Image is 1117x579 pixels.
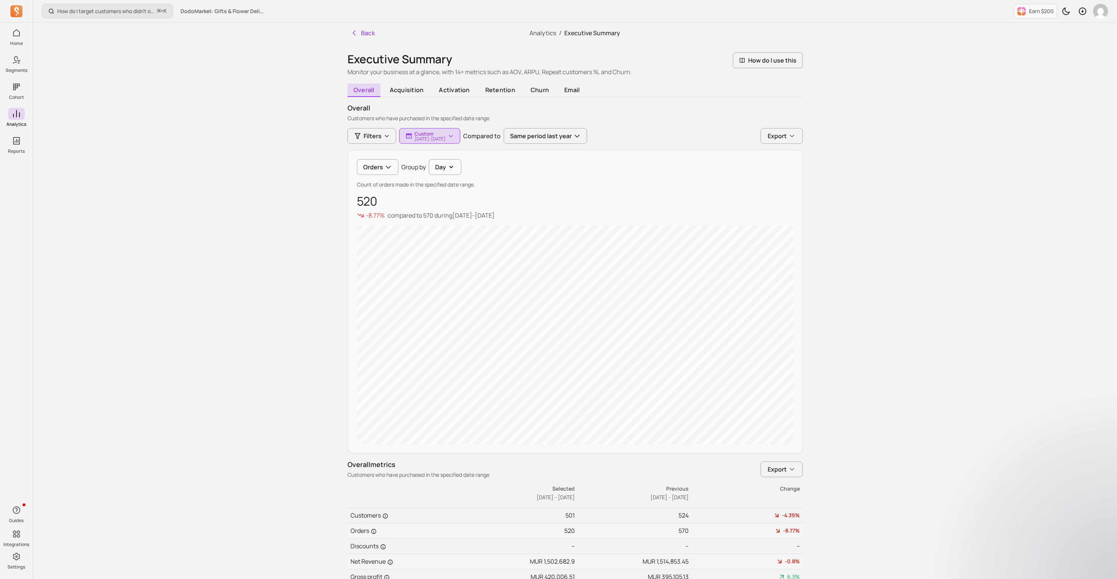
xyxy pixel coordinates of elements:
p: Home [10,40,23,46]
p: Count of orders made in the specified date range. [357,181,793,188]
p: Integrations [3,542,29,548]
p: Reports [8,148,25,154]
p: -8.77% [366,211,385,220]
p: compared to during [DATE] - [DATE] [388,211,495,220]
span: Filters [364,131,382,140]
p: Cohort [9,94,24,100]
span: acquisition [383,84,430,96]
canvas: chart [357,226,793,444]
td: Discounts [347,539,461,554]
p: Analytics [6,121,26,127]
p: Custom [415,131,446,137]
td: MUR 1,514,853.45 [575,554,689,569]
span: activation [433,84,476,96]
kbd: ⌘ [157,7,161,16]
p: 520 [357,194,793,208]
span: -0.8% [785,558,800,565]
p: Compared to [463,131,501,140]
button: Toggle dark mode [1059,4,1074,19]
span: Executive Summary [564,29,620,37]
span: -4.39% [782,512,800,519]
button: Back [347,25,378,40]
span: [DATE] - [DATE] [650,494,689,501]
h1: Executive Summary [347,52,632,66]
span: 570 [423,211,433,219]
button: Filters [347,128,396,144]
td: Customers [347,508,461,523]
td: 520 [461,523,575,539]
p: Previous [576,485,689,492]
td: 501 [461,508,575,523]
span: retention [479,84,521,96]
p: Guides [9,518,24,524]
td: Orders [347,523,461,539]
td: 570 [575,523,689,539]
p: Earn $200 [1029,7,1054,15]
span: email [558,84,586,96]
p: Change [689,485,800,492]
span: Export [768,465,787,474]
p: Settings [7,564,25,570]
button: Earn $200 [1014,4,1057,19]
span: [DATE] - [DATE] [537,494,575,501]
a: Analytics [529,29,556,37]
p: overall [347,103,803,113]
span: overall [347,84,381,97]
button: Same period last year [504,128,587,144]
button: Orders [357,159,398,175]
p: Group by [401,163,426,172]
button: Export [761,128,803,144]
td: 524 [575,508,689,523]
span: -8.77% [783,527,800,534]
span: + [157,7,167,15]
button: Custom[DATE]-[DATE] [399,128,460,144]
p: How do I target customers who didn’t open or click a campaign? [57,7,154,15]
p: Customers who have purchased in the specified date range [347,471,489,479]
button: DodoMarket: Gifts & Flower Delivery [GEOGRAPHIC_DATA] [176,4,270,18]
td: Net Revenue [347,554,461,569]
p: Segments [6,67,27,73]
button: Guides [8,503,25,525]
span: Export [768,131,787,140]
p: Monitor your business at a glance, with 14+ metrics such as AOV, ARPU, Repeat customers %, and Ch... [347,67,632,76]
p: Overall metrics [347,460,489,470]
td: MUR 1,502,682.9 [461,554,575,569]
p: Customers who have purchased in the specified date range [347,115,803,122]
kbd: K [164,8,167,14]
iframe: Intercom live chat [1092,554,1110,572]
button: Export [761,461,803,477]
td: -- [575,539,689,554]
img: avatar [1093,4,1108,19]
span: -- [797,542,800,550]
p: Selected [462,485,575,492]
span: / [556,29,564,37]
p: [DATE] - [DATE] [415,137,446,141]
td: -- [461,539,575,554]
span: churn [524,84,555,96]
button: How do I use this [733,52,803,68]
span: DodoMarket: Gifts & Flower Delivery [GEOGRAPHIC_DATA] [180,7,265,15]
button: Day [429,159,461,175]
button: How do I target customers who didn’t open or click a campaign?⌘+K [42,4,173,18]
